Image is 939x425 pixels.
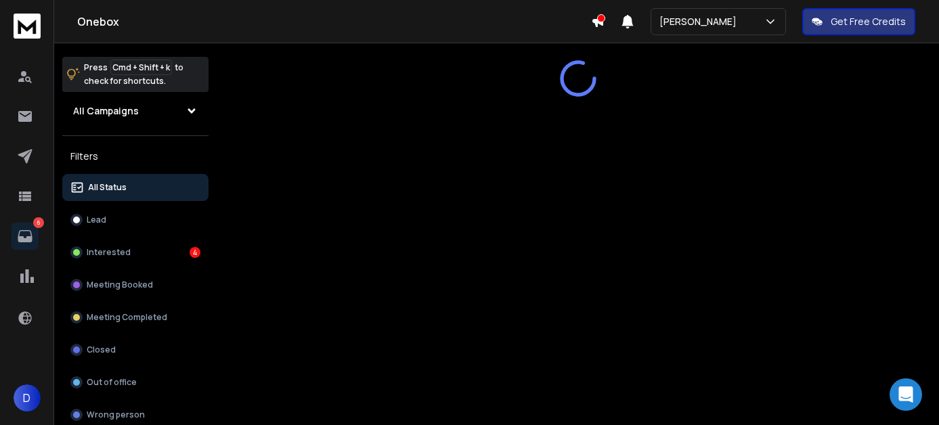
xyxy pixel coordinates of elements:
[87,344,116,355] p: Closed
[62,336,209,363] button: Closed
[802,8,915,35] button: Get Free Credits
[62,97,209,125] button: All Campaigns
[87,312,167,323] p: Meeting Completed
[87,279,153,290] p: Meeting Booked
[87,215,106,225] p: Lead
[62,271,209,298] button: Meeting Booked
[831,15,906,28] p: Get Free Credits
[659,15,742,28] p: [PERSON_NAME]
[190,247,200,258] div: 4
[62,206,209,233] button: Lead
[14,384,41,411] button: D
[84,61,183,88] p: Press to check for shortcuts.
[110,60,172,75] span: Cmd + Shift + k
[14,14,41,39] img: logo
[88,182,127,193] p: All Status
[62,147,209,166] h3: Filters
[87,247,131,258] p: Interested
[77,14,591,30] h1: Onebox
[62,174,209,201] button: All Status
[62,369,209,396] button: Out of office
[73,104,139,118] h1: All Campaigns
[62,304,209,331] button: Meeting Completed
[12,223,39,250] a: 6
[87,377,137,388] p: Out of office
[33,217,44,228] p: 6
[890,378,922,411] div: Open Intercom Messenger
[62,239,209,266] button: Interested4
[87,409,145,420] p: Wrong person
